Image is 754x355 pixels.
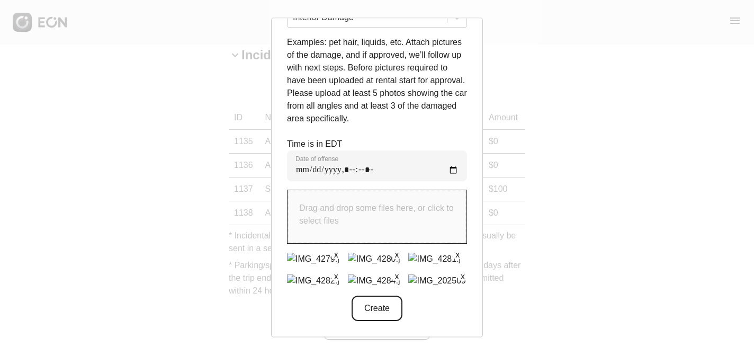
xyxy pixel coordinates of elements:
button: x [391,270,402,281]
button: Create [352,296,402,321]
p: Examples: pet hair, liquids, etc. Attach pictures of the damage, and if approved, we’ll follow up... [287,37,467,126]
button: x [331,248,342,259]
img: IMG_4279.j [287,253,339,265]
img: IMG_4281.j [408,253,461,265]
img: IMG_4280.j [348,253,400,265]
img: IMG_4284.j [348,274,400,287]
button: x [331,270,342,281]
button: x [457,270,468,281]
div: Time is in EDT [287,138,467,182]
img: IMG_4282.j [287,274,339,287]
p: Drag and drop some files here, or click to select files [299,202,455,228]
button: x [391,248,402,259]
img: IMG_202509 [408,274,466,287]
label: Date of offense [295,155,338,164]
button: x [452,248,463,259]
